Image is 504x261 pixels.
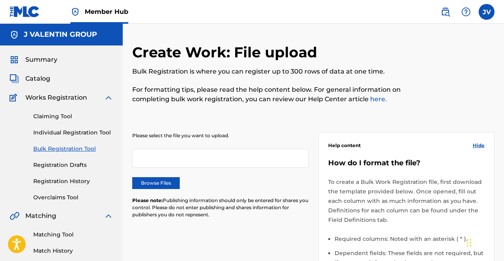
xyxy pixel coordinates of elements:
[467,231,472,255] div: Drag
[132,197,309,218] p: Publishing information should only be entered for shares you control. Please do not enter publish...
[33,145,113,153] a: Bulk Registration Tool
[33,112,113,121] a: Claiming Tool
[328,142,361,149] span: Help content
[10,30,19,40] img: Accounts
[10,211,19,221] img: Matching
[328,159,485,168] h5: How do I format the file?
[33,129,113,137] a: Individual Registration Tool
[10,93,20,102] img: Works Registration
[328,177,485,225] p: To create a Bulk Work Registration file, first download the template provided below. Once opened,...
[33,161,113,169] a: Registration Drafts
[10,55,57,64] a: SummarySummary
[479,4,494,20] div: User Menu
[10,74,19,83] img: Catalog
[10,74,50,83] a: CatalogCatalog
[458,4,474,20] div: Help
[473,142,485,149] span: Hide
[25,93,87,102] span: Works Registration
[25,55,57,64] span: Summary
[10,6,40,17] img: MLC Logo
[70,7,80,17] img: Top Rightsholder
[335,234,485,248] li: Required columns: Noted with an asterisk ( * ).
[132,85,411,104] p: For formatting tips, please read the help content below. For general information on completing bu...
[437,4,453,20] a: Public Search
[132,177,180,189] label: Browse Files
[33,247,113,255] a: Match History
[461,7,471,17] img: help
[85,7,128,16] span: Member Hub
[369,95,387,103] a: here.
[132,43,321,61] h2: Create Work: File upload
[25,211,56,221] span: Matching
[441,7,450,17] img: search
[104,211,113,221] img: expand
[10,55,19,64] img: Summary
[33,231,113,239] a: Matching Tool
[24,30,97,39] h5: J VALENTIN GROUP
[132,132,309,139] p: Please select the file you want to upload.
[33,193,113,202] a: Overclaims Tool
[104,93,113,102] img: expand
[482,158,504,221] iframe: Resource Center
[33,177,113,185] a: Registration History
[132,67,411,76] p: Bulk Registration is where you can register up to 300 rows of data at one time.
[25,74,50,83] span: Catalog
[132,197,163,203] span: Please note:
[464,223,504,261] iframe: Chat Widget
